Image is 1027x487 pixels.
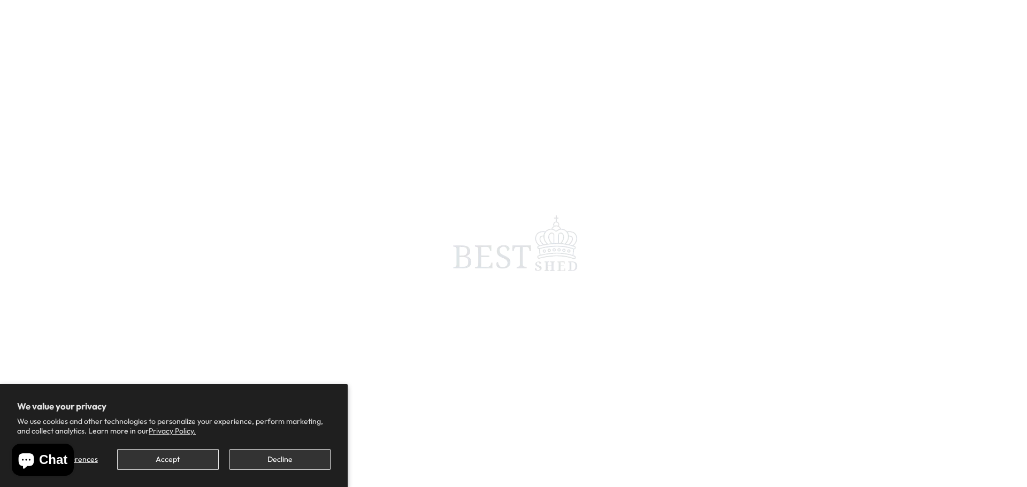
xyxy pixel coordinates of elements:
inbox-online-store-chat: Shopify online store chat [9,444,77,478]
h2: We value your privacy [17,401,331,412]
button: Accept [117,449,218,470]
a: Privacy Policy. [149,426,196,436]
p: We use cookies and other technologies to personalize your experience, perform marketing, and coll... [17,416,331,436]
button: Decline [229,449,331,470]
